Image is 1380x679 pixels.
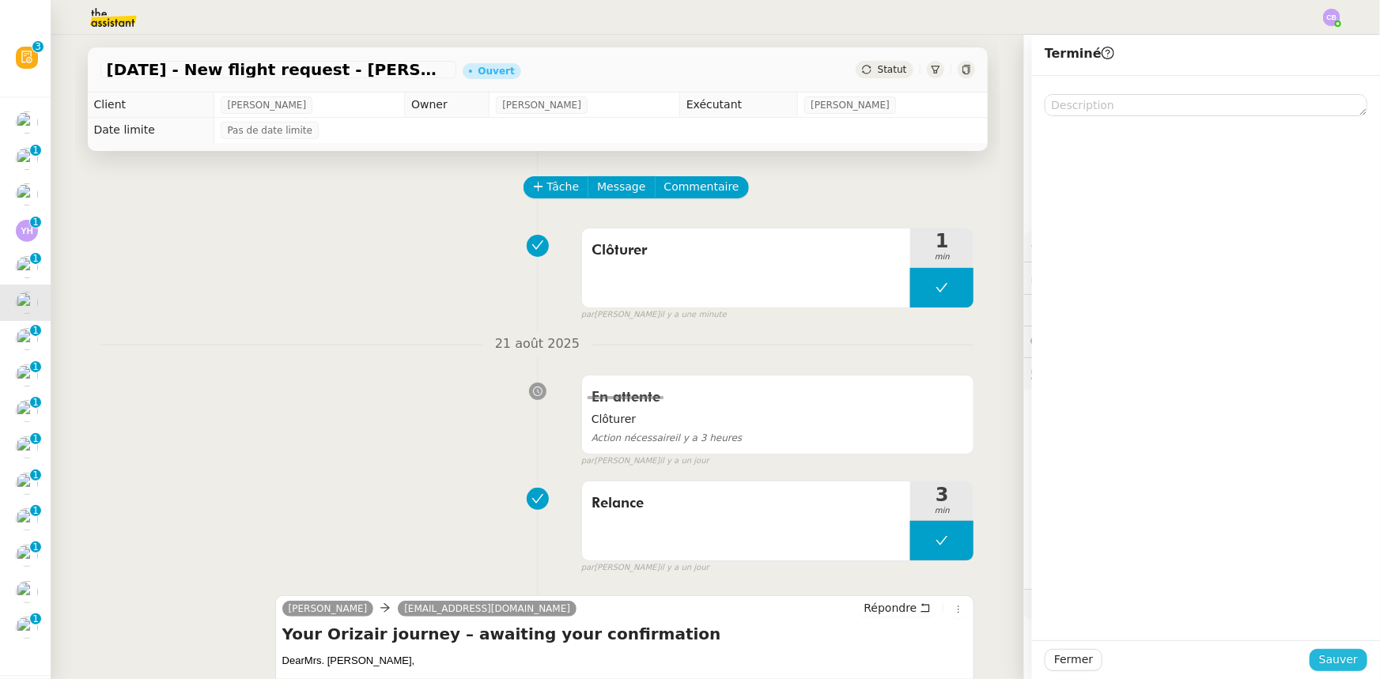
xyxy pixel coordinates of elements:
[32,253,39,267] p: 1
[16,183,38,206] img: users%2FW4OQjB9BRtYK2an7yusO0WsYLsD3%2Favatar%2F28027066-518b-424c-8476-65f2e549ac29
[581,561,595,575] span: par
[16,508,38,530] img: users%2FW4OQjB9BRtYK2an7yusO0WsYLsD3%2Favatar%2F28027066-518b-424c-8476-65f2e549ac29
[16,111,38,134] img: users%2FW4OQjB9BRtYK2an7yusO0WsYLsD3%2Favatar%2F28027066-518b-424c-8476-65f2e549ac29
[30,253,41,264] nz-badge-sup: 1
[16,581,38,603] img: users%2FW4OQjB9BRtYK2an7yusO0WsYLsD3%2Favatar%2F28027066-518b-424c-8476-65f2e549ac29
[655,176,749,198] button: Commentaire
[592,432,743,443] span: il y a 3 heures
[581,561,709,575] small: [PERSON_NAME]
[30,505,41,516] nz-badge-sup: 1
[16,256,38,278] img: users%2F7nLfdXEOePNsgCtodsK58jnyGKv1%2Favatar%2FIMG_1682.jpeg
[30,397,41,408] nz-badge-sup: 1
[1024,326,1380,357] div: 💬Commentaires
[16,292,38,314] img: users%2FC9SBsJ0duuaSgpQFj5LgoEX8n0o2%2Favatar%2Fec9d51b8-9413-4189-adfb-7be4d8c96a3c
[581,308,727,322] small: [PERSON_NAME]
[32,217,39,231] p: 1
[581,308,595,322] span: par
[592,492,902,515] span: Relance
[478,66,515,76] div: Ouvert
[16,148,38,170] img: users%2F7nLfdXEOePNsgCtodsK58jnyGKv1%2Favatar%2FIMG_1682.jpeg
[16,328,38,350] img: users%2FOE2BL27lojfCYGuOoWrMHXbEYZu1%2Favatar%2Facd2c936-88e1-4f04-be8f-0eb7787b763a
[88,92,214,118] td: Client
[592,432,675,443] span: Action nécessaire
[592,239,902,262] span: Clôturer
[910,251,974,264] span: min
[32,361,39,375] p: 1
[592,390,660,405] span: En attente
[597,178,645,196] span: Message
[878,64,907,75] span: Statut
[32,397,39,411] p: 1
[547,178,580,196] span: Tâche
[282,654,304,666] span: Dear
[1310,649,1367,671] button: Sauver
[1323,9,1340,26] img: svg
[30,433,41,444] nz-badge-sup: 1
[30,613,41,624] nz-badge-sup: 1
[404,603,570,614] span: [EMAIL_ADDRESS][DOMAIN_NAME]
[16,436,38,458] img: users%2FC9SBsJ0duuaSgpQFj5LgoEX8n0o2%2Favatar%2Fec9d51b8-9413-4189-adfb-7be4d8c96a3c
[405,92,490,118] td: Owner
[30,325,41,336] nz-badge-sup: 1
[282,623,968,645] h4: Your Orizair journey – awaiting your confirmation
[1030,304,1140,316] span: ⏲️
[107,62,450,77] span: [DATE] - New flight request - [PERSON_NAME]
[581,455,595,468] span: par
[864,600,917,616] span: Répondre
[32,505,39,519] p: 1
[30,541,41,553] nz-badge-sup: 1
[910,232,974,251] span: 1
[32,541,39,556] p: 1
[1024,231,1380,262] div: ⚙️Procédures
[910,485,974,504] span: 3
[32,145,39,159] p: 1
[88,118,214,143] td: Date limite
[1030,598,1079,611] span: 🧴
[664,178,739,196] span: Commentaire
[482,334,592,355] span: 21 août 2025
[30,361,41,372] nz-badge-sup: 1
[32,613,39,628] p: 1
[524,176,589,198] button: Tâche
[1024,358,1380,389] div: 🕵️Autres demandes en cours 19
[592,410,965,428] span: Clôturer
[1045,649,1102,671] button: Fermer
[16,220,38,242] img: svg
[227,123,312,138] span: Pas de date limite
[660,455,709,468] span: il y a un jour
[1030,367,1234,379] span: 🕵️
[679,92,797,118] td: Exécutant
[16,364,38,387] img: users%2FC9SBsJ0duuaSgpQFj5LgoEX8n0o2%2Favatar%2Fec9d51b8-9413-4189-adfb-7be4d8c96a3c
[588,176,655,198] button: Message
[32,325,39,339] p: 1
[581,455,709,468] small: [PERSON_NAME]
[282,653,968,669] div: Mrs. [PERSON_NAME],
[502,97,581,113] span: [PERSON_NAME]
[227,97,306,113] span: [PERSON_NAME]
[1030,237,1113,255] span: ⚙️
[1054,651,1093,669] span: Fermer
[660,308,726,322] span: il y a une minute
[32,41,43,52] nz-badge-sup: 3
[1319,651,1358,669] span: Sauver
[16,545,38,567] img: users%2FC9SBsJ0duuaSgpQFj5LgoEX8n0o2%2Favatar%2Fec9d51b8-9413-4189-adfb-7be4d8c96a3c
[30,470,41,481] nz-badge-sup: 1
[1030,269,1133,287] span: 🔐
[660,561,709,575] span: il y a un jour
[1045,46,1114,61] span: Terminé
[32,433,39,447] p: 1
[282,602,374,616] a: [PERSON_NAME]
[16,400,38,422] img: users%2FC9SBsJ0duuaSgpQFj5LgoEX8n0o2%2Favatar%2Fec9d51b8-9413-4189-adfb-7be4d8c96a3c
[16,617,38,639] img: users%2FYQzvtHxFwHfgul3vMZmAPOQmiRm1%2Favatar%2Fbenjamin-delahaye_m.png
[16,473,38,495] img: users%2FC9SBsJ0duuaSgpQFj5LgoEX8n0o2%2Favatar%2Fec9d51b8-9413-4189-adfb-7be4d8c96a3c
[811,97,890,113] span: [PERSON_NAME]
[1030,335,1132,348] span: 💬
[858,599,936,617] button: Répondre
[1024,295,1380,326] div: ⏲️Tâches 9:33
[910,504,974,518] span: min
[1024,262,1380,293] div: 🔐Données client
[1024,590,1380,621] div: 🧴Autres
[30,145,41,156] nz-badge-sup: 1
[35,41,41,55] p: 3
[30,217,41,228] nz-badge-sup: 1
